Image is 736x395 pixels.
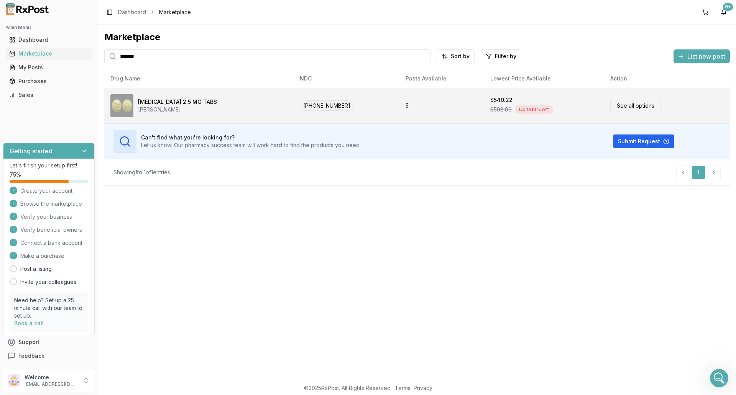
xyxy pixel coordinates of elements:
[104,69,294,88] th: Drug Name
[674,53,730,61] a: List new post
[20,226,82,234] span: Verify beneficial owners
[6,107,147,125] div: Manuel says…
[6,19,58,36] div: Yes sorry on it!
[6,33,92,47] a: Dashboard
[20,200,82,208] span: Browse the marketplace
[490,96,513,104] div: $540.22
[120,3,135,18] button: Home
[9,50,89,57] div: Marketplace
[710,369,728,387] iframe: Intercom live chat
[3,48,95,60] button: Marketplace
[138,98,217,106] div: [MEDICAL_DATA] 2.5 MG TABS
[718,6,730,18] button: 9+
[25,381,78,387] p: [EMAIL_ADDRESS][DOMAIN_NAME]
[490,106,512,113] span: $598.06
[6,165,147,182] div: JEFFREY says…
[12,112,27,120] div: On it!
[6,36,81,53] div: Mounjaros in your cart!
[12,23,52,31] div: Yes sorry on it!
[12,41,75,48] div: Mounjaros in your cart!
[6,19,147,36] div: Manuel says…
[104,31,730,43] div: Marketplace
[34,187,141,202] div: are you ever able to find [MEDICAL_DATA]?
[9,77,89,85] div: Purchases
[604,69,730,88] th: Action
[3,335,95,349] button: Support
[20,252,64,260] span: Make a purchase
[484,69,604,88] th: Lowest Price Available
[6,59,147,69] div: [DATE]
[3,89,95,101] button: Sales
[10,171,21,179] span: 75 %
[118,8,146,16] a: Dashboard
[37,10,74,17] p: Active 10h ago
[12,129,105,137] div: I found 5 x $550 each if that is ok?
[8,374,20,387] img: User avatar
[28,182,147,207] div: are you ever able to find [MEDICAL_DATA]?
[6,88,92,102] a: Sales
[495,52,516,60] span: Filter by
[6,142,89,159] div: added to your cart as well
[674,49,730,63] button: List new post
[5,3,20,18] button: go back
[6,69,147,107] div: JEFFREY says…
[300,100,354,111] span: [PHONE_NUMBER]
[34,74,141,97] div: Hello, we are looking for 5 bottles of [MEDICAL_DATA] 5mg #60 if you can find any. TY
[9,64,89,71] div: My Posts
[6,142,147,165] div: Manuel says…
[110,94,133,117] img: Xarelto 2.5 MG TABS
[120,165,147,182] div: Great
[6,213,114,229] div: Which strength are you looking for?
[141,134,361,141] h3: Can't find what you're looking for?
[6,125,112,141] div: I found 5 x $550 each if that is ok?
[36,251,43,257] button: Upload attachment
[20,213,72,221] span: Verify your business
[12,251,18,257] button: Emoji picker
[159,8,191,16] span: Marketplace
[515,105,553,114] div: Up to 10 % off
[135,3,148,17] div: Close
[12,147,82,154] div: added to your cart as well
[6,107,33,124] div: On it!
[25,374,78,381] p: Welcome
[610,99,661,112] a: See all options
[20,239,82,247] span: Connect a bank account
[138,106,217,113] div: [PERSON_NAME]
[7,235,147,248] textarea: Message…
[687,52,725,61] span: List new post
[3,75,95,87] button: Purchases
[10,146,53,156] h3: Getting started
[6,125,147,142] div: Manuel says…
[437,49,475,63] button: Sort by
[28,69,147,101] div: Hello, we are looking for 5 bottles of [MEDICAL_DATA] 5mg #60 if you can find any. TY
[451,52,470,60] span: Sort by
[3,61,95,74] button: My Posts
[20,265,52,273] a: Post a listing
[3,349,95,363] button: Feedback
[294,69,399,88] th: NDC
[141,141,361,149] p: Let us know! Our pharmacy success team will work hard to find the products you need.
[20,278,76,286] a: Invite your colleagues
[6,213,147,236] div: Manuel says…
[126,169,141,177] div: Great
[6,25,92,31] h2: Main Menu
[37,4,87,10] h1: [PERSON_NAME]
[20,187,72,195] span: Create your account
[6,61,92,74] a: My Posts
[399,88,485,123] td: 5
[9,36,89,44] div: Dashboard
[131,248,144,260] button: Send a message…
[676,166,721,179] nav: pagination
[414,385,432,391] a: Privacy
[3,3,52,15] img: RxPost Logo
[6,36,147,59] div: Manuel says…
[6,182,147,213] div: JEFFREY says…
[12,217,108,225] div: Which strength are you looking for?
[613,134,674,148] button: Submit Request
[14,297,84,320] p: Need help? Set up a 25 minute call with our team to set up.
[118,8,191,16] nav: breadcrumb
[9,91,89,99] div: Sales
[24,251,30,257] button: Gif picker
[481,49,521,63] button: Filter by
[14,320,44,326] a: Book a call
